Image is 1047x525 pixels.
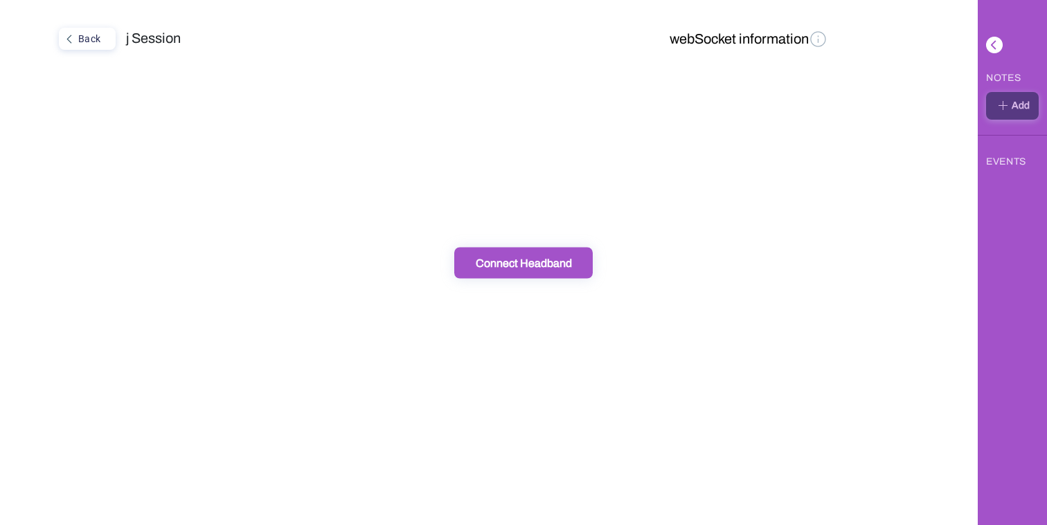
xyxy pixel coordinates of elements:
img: plus_sign.png [995,97,1012,113]
div: j Session [126,28,485,52]
img: left_angle_with_background.png [986,37,1003,53]
img: left_angle.png [60,30,78,48]
div: Add [990,97,1035,114]
button: webSocket information [665,28,832,52]
div: Back [60,30,111,48]
img: information.png [809,29,828,48]
div: Connect Headband [458,255,589,270]
div: EVENTS [986,151,1026,172]
button: Connect Headband [454,247,593,278]
button: Back [59,28,116,50]
button: Add [986,92,1039,120]
div: NOTES [986,67,1021,92]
